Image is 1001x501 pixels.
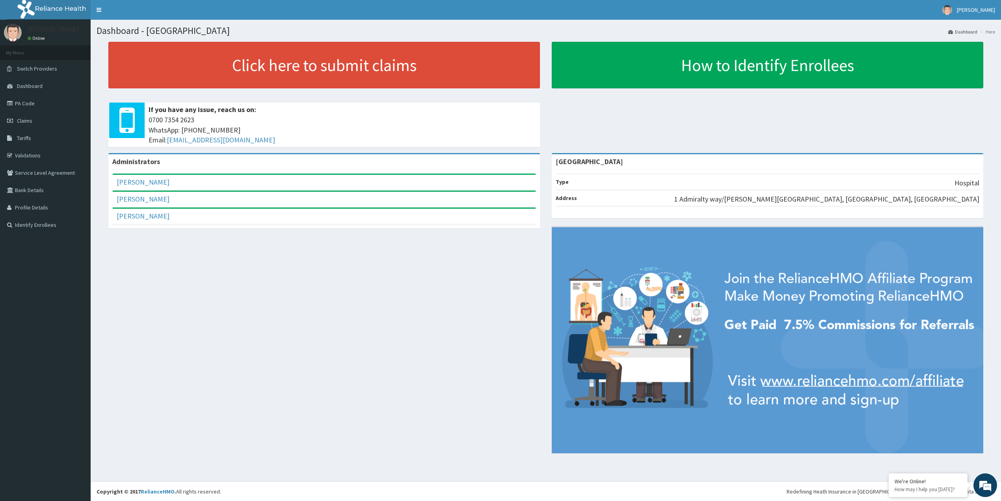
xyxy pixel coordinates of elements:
span: Tariffs [17,135,31,142]
span: 0700 7354 2623 WhatsApp: [PHONE_NUMBER] Email: [149,115,536,145]
a: [PERSON_NAME] [117,178,169,187]
a: Online [28,36,47,41]
span: Dashboard [17,82,43,90]
a: [EMAIL_ADDRESS][DOMAIN_NAME] [167,135,275,144]
div: Redefining Heath Insurance in [GEOGRAPHIC_DATA] using Telemedicine and Data Science! [787,488,995,495]
div: We're Online! [895,478,962,485]
strong: [GEOGRAPHIC_DATA] [556,157,623,166]
b: Type [556,178,569,185]
p: How may I help you today? [895,486,962,493]
a: [PERSON_NAME] [117,194,169,204]
span: [PERSON_NAME] [957,6,995,13]
li: Here [978,28,995,35]
p: Hospital [954,178,979,188]
img: provider-team-banner.png [552,227,983,453]
img: User Image [942,5,952,15]
b: Administrators [112,157,160,166]
b: Address [556,194,577,202]
strong: Copyright © 2017 . [97,488,176,495]
span: Switch Providers [17,65,57,72]
a: Dashboard [948,28,977,35]
p: 1 Admiralty way/[PERSON_NAME][GEOGRAPHIC_DATA], [GEOGRAPHIC_DATA], [GEOGRAPHIC_DATA] [674,194,979,204]
a: RelianceHMO [141,488,175,495]
a: How to Identify Enrollees [552,42,983,88]
a: [PERSON_NAME] [117,211,169,221]
b: If you have any issue, reach us on: [149,105,256,114]
span: Claims [17,117,32,124]
a: Click here to submit claims [108,42,540,88]
img: User Image [4,24,22,41]
h1: Dashboard - [GEOGRAPHIC_DATA] [97,26,995,36]
p: [PERSON_NAME] [28,26,79,33]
